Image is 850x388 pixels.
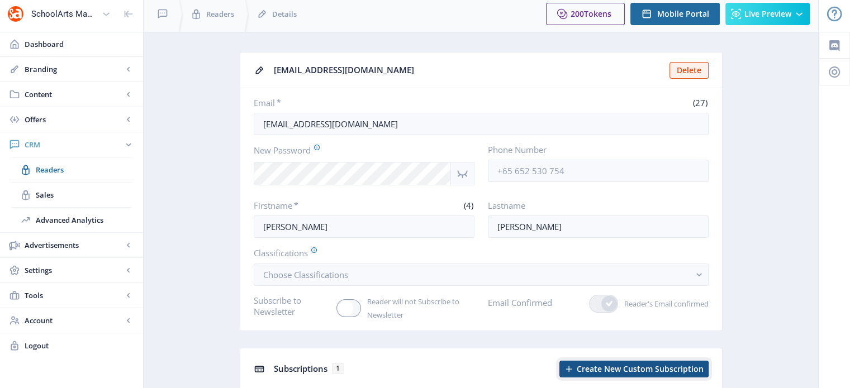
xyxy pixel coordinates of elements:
span: Settings [25,265,123,276]
span: Content [25,89,123,100]
span: Tools [25,290,123,301]
span: Branding [25,64,123,75]
input: Enter reader’s email [254,113,709,135]
span: Account [25,315,123,326]
a: Sales [11,183,132,207]
span: Logout [25,340,134,351]
label: Classifications [254,247,700,259]
span: Live Preview [744,9,791,18]
label: Phone Number [488,144,700,155]
button: Delete [669,62,709,79]
label: Email [254,97,477,108]
span: Reader will not Subscribe to Newsletter [361,295,474,322]
div: [EMAIL_ADDRESS][DOMAIN_NAME] [274,61,663,79]
span: Offers [25,114,123,125]
span: Details [272,8,297,20]
span: Dashboard [25,39,134,50]
label: Subscribe to Newsletter [254,295,328,317]
input: Enter reader’s lastname [488,215,709,238]
label: Email Confirmed [488,295,552,310]
label: Lastname [488,200,700,211]
nb-icon: Show password [451,162,474,185]
button: Choose Classifications [254,264,709,286]
button: Live Preview [725,3,810,25]
span: (4) [462,200,474,211]
div: SchoolArts Magazine [31,2,97,26]
label: Firstname [254,200,360,211]
span: Choose Classifications [263,269,348,280]
span: Advertisements [25,239,123,251]
label: New Password [254,144,466,156]
button: Mobile Portal [630,3,720,25]
input: Enter reader’s firstname [254,215,474,238]
button: 200Tokens [546,3,625,25]
span: Readers [36,164,132,175]
span: Readers [206,8,234,20]
span: (27) [691,97,709,108]
span: Reader's Email confirmed [618,297,709,310]
img: properties.app_icon.png [7,5,25,23]
a: Readers [11,157,132,182]
span: Tokens [584,8,611,19]
span: Sales [36,189,132,200]
span: Advanced Analytics [36,214,132,226]
input: +65 652 530 754 [488,160,709,182]
a: Advanced Analytics [11,208,132,232]
span: Mobile Portal [657,9,709,18]
span: CRM [25,139,123,150]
